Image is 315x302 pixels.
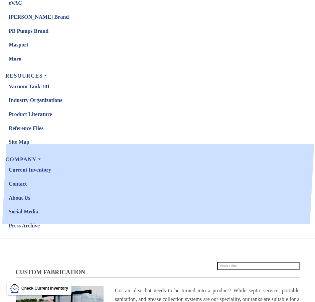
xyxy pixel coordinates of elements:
[9,135,310,149] a: Site Map
[217,262,300,270] input: Search Site
[9,163,310,177] a: Current Inventory
[9,121,310,135] a: Reference Files
[9,177,310,191] a: Contact
[9,52,310,66] a: Moro
[9,24,310,38] a: PB Pumps Brand
[5,153,310,167] a: Company
[9,93,310,107] a: Industry Organizations
[21,285,68,292] p: Check Current Inventory
[9,191,310,205] a: About Us
[9,205,310,219] a: Social Media
[9,219,310,233] a: Press Archive
[16,269,86,276] span: CUSTOM FABRICATION
[5,69,310,83] a: Resources
[9,38,310,52] a: Masport
[9,107,310,121] a: Product Literature
[9,80,310,94] a: Vacuum Tank 101
[9,10,310,24] a: [PERSON_NAME] Brand
[10,284,19,293] img: LMT Icon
